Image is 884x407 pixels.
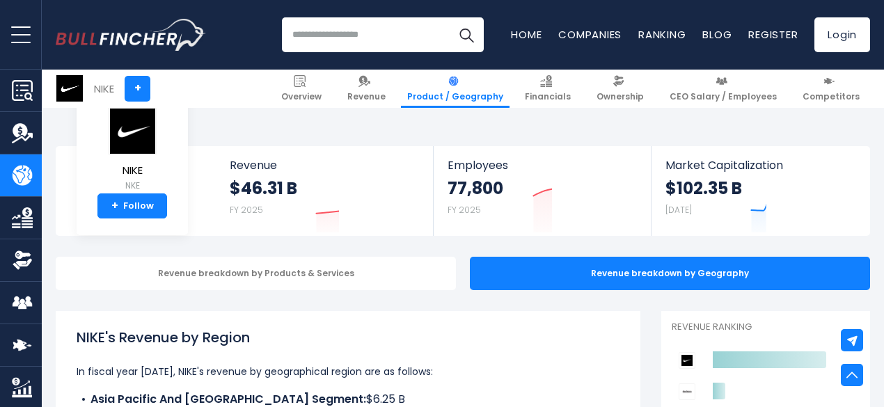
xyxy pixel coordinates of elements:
[401,70,510,108] a: Product / Geography
[679,383,695,400] img: Deckers Outdoor Corporation competitors logo
[230,159,420,172] span: Revenue
[638,27,686,42] a: Ranking
[670,91,777,102] span: CEO Salary / Employees
[448,204,481,216] small: FY 2025
[803,91,860,102] span: Competitors
[525,91,571,102] span: Financials
[665,177,742,199] strong: $102.35 B
[663,70,783,108] a: CEO Salary / Employees
[597,91,644,102] span: Ownership
[665,159,855,172] span: Market Capitalization
[94,81,114,97] div: NIKE
[449,17,484,52] button: Search
[125,76,150,102] a: +
[814,17,870,52] a: Login
[519,70,577,108] a: Financials
[56,19,205,51] a: Go to homepage
[111,200,118,212] strong: +
[90,391,366,407] b: Asia Pacific And [GEOGRAPHIC_DATA] Segment:
[12,250,33,271] img: Ownership
[230,177,297,199] strong: $46.31 B
[679,352,695,369] img: NIKE competitors logo
[77,363,619,380] p: In fiscal year [DATE], NIKE's revenue by geographical region are as follows:
[216,146,434,236] a: Revenue $46.31 B FY 2025
[56,75,83,102] img: NKE logo
[230,204,263,216] small: FY 2025
[275,70,328,108] a: Overview
[672,321,860,333] p: Revenue Ranking
[407,91,503,102] span: Product / Geography
[652,146,869,236] a: Market Capitalization $102.35 B [DATE]
[748,27,798,42] a: Register
[77,327,619,348] h1: NIKE's Revenue by Region
[97,193,167,218] a: +Follow
[56,19,206,51] img: Bullfincher logo
[108,108,157,154] img: NKE logo
[56,257,456,290] div: Revenue breakdown by Products & Services
[281,91,322,102] span: Overview
[347,91,386,102] span: Revenue
[702,27,732,42] a: Blog
[511,27,542,42] a: Home
[448,177,503,199] strong: 77,800
[558,27,622,42] a: Companies
[665,204,692,216] small: [DATE]
[470,257,870,290] div: Revenue breakdown by Geography
[108,179,157,192] small: NKE
[448,159,636,172] span: Employees
[107,107,157,194] a: NIKE NKE
[341,70,392,108] a: Revenue
[434,146,650,236] a: Employees 77,800 FY 2025
[796,70,866,108] a: Competitors
[108,165,157,177] span: NIKE
[590,70,650,108] a: Ownership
